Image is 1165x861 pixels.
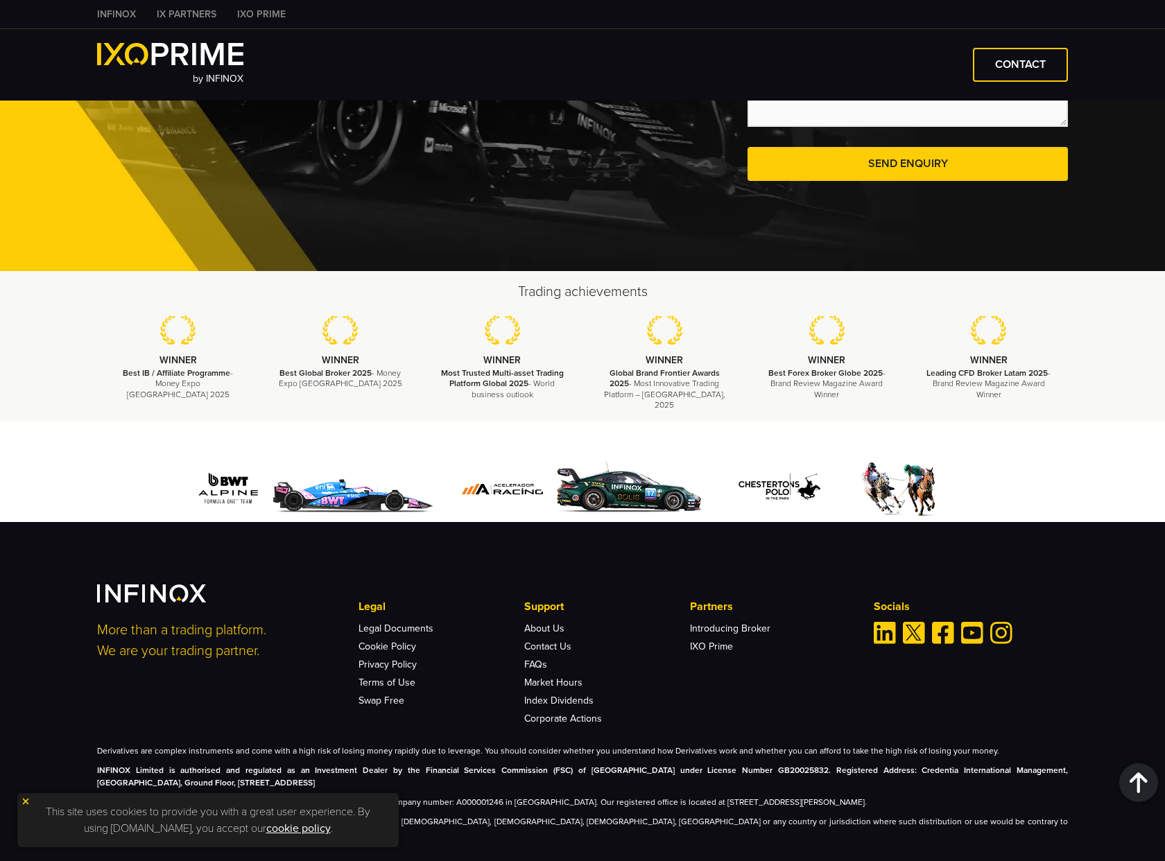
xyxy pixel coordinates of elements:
[973,48,1068,82] a: CONTACT
[24,800,392,840] p: This site uses cookies to provide you with a great user experience. By using [DOMAIN_NAME], you a...
[322,354,359,366] strong: WINNER
[97,43,243,87] a: by INFINOX
[483,354,521,366] strong: WINNER
[524,713,602,724] a: Corporate Actions
[524,677,582,688] a: Market Hours
[768,368,883,378] strong: Best Forex Broker Globe 2025
[690,598,855,615] p: Partners
[279,368,372,378] strong: Best Global Broker 2025
[21,797,31,806] img: yellow close icon
[359,659,417,670] a: Privacy Policy
[808,354,845,366] strong: WINNER
[87,7,146,21] a: INFINOX
[359,695,404,706] a: Swap Free
[970,354,1008,366] strong: WINNER
[748,147,1068,181] a: SEND ENQUIRY
[277,368,404,389] p: - Money Expo [GEOGRAPHIC_DATA] 2025
[926,368,1048,378] strong: Leading CFD Broker Latam 2025
[97,745,1068,757] p: Derivatives are complex instruments and come with a high risk of losing money rapidly due to leve...
[97,620,340,661] p: More than a trading platform. We are your trading partner.
[646,354,683,366] strong: WINNER
[97,815,1068,840] p: The information on this site is not directed at residents of [GEOGRAPHIC_DATA], [DEMOGRAPHIC_DATA...
[925,368,1053,400] p: - Brand Review Magazine Award Winner
[359,598,524,615] p: Legal
[359,641,416,652] a: Cookie Policy
[524,641,571,652] a: Contact Us
[441,368,564,388] strong: Most Trusted Multi-asset Trading Platform Global 2025
[159,354,197,366] strong: WINNER
[961,622,983,644] a: Youtube
[266,821,331,835] a: cookie policy
[97,765,1068,788] strong: INFINOX Limited is authorised and regulated as an Investment Dealer by the Financial Services Com...
[123,368,230,378] strong: Best IB / Affiliate Programme
[610,368,720,388] strong: Global Brand Frontier Awards 2025
[874,598,1068,615] p: Socials
[763,368,890,400] p: - Brand Review Magazine Award Winner
[359,623,433,634] a: Legal Documents
[193,73,243,85] span: by INFINOX
[990,622,1012,644] a: Instagram
[524,695,594,706] a: Index Dividends
[690,641,733,652] a: IXO Prime
[439,368,567,400] p: - World business outlook
[227,7,296,21] a: IXO PRIME
[114,368,242,400] p: - Money Expo [GEOGRAPHIC_DATA] 2025
[146,7,227,21] a: IX PARTNERS
[524,598,689,615] p: Support
[903,622,925,644] a: Twitter
[359,677,415,688] a: Terms of Use
[690,623,770,634] a: Introducing Broker
[97,282,1068,302] h2: Trading achievements
[524,659,547,670] a: FAQs
[874,622,896,644] a: Linkedin
[932,622,954,644] a: Facebook
[601,368,728,410] p: - Most Innovative Trading Platform – [GEOGRAPHIC_DATA], 2025
[524,623,564,634] a: About Us
[97,796,1068,808] p: INFINOX Global Limited, trading as INFINOX is a company incorporated under company number: A00000...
